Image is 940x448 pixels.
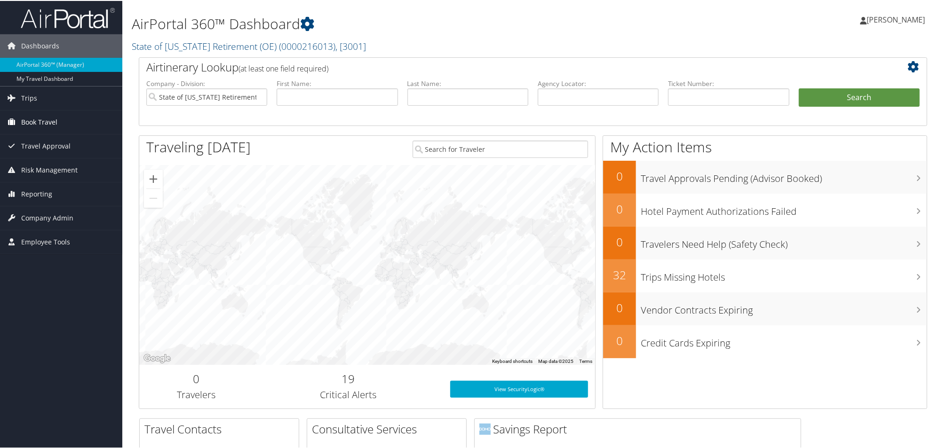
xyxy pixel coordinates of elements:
h3: Hotel Payment Authorizations Failed [641,199,927,217]
h2: Consultative Services [312,420,466,436]
a: 0Travelers Need Help (Safety Check) [603,226,927,259]
label: Last Name: [407,78,528,87]
a: State of [US_STATE] Retirement (OE) [132,39,366,52]
span: Map data ©2025 [538,358,574,363]
h2: 32 [603,266,636,282]
span: Reporting [21,181,52,205]
span: ( 0000216013 ) [279,39,335,52]
h2: Airtinerary Lookup [146,58,854,74]
h2: 19 [260,370,436,386]
a: [PERSON_NAME] [860,5,934,33]
input: Search for Traveler [413,140,589,157]
h2: Travel Contacts [144,420,299,436]
span: [PERSON_NAME] [867,14,925,24]
span: Company Admin [21,205,73,229]
span: Risk Management [21,157,78,181]
span: (at least one field required) [239,63,328,73]
h3: Travelers [146,387,246,401]
a: 0Travel Approvals Pending (Advisor Booked) [603,160,927,193]
h2: 0 [603,167,636,183]
h3: Credit Cards Expiring [641,331,927,349]
a: 0Vendor Contracts Expiring [603,291,927,324]
span: Travel Approval [21,134,71,157]
h1: Traveling [DATE] [146,136,251,156]
button: Search [799,87,920,106]
h2: 0 [146,370,246,386]
h2: 0 [603,233,636,249]
h1: AirPortal 360™ Dashboard [132,13,667,33]
a: 32Trips Missing Hotels [603,259,927,291]
label: Company - Division: [146,78,267,87]
a: View SecurityLogic® [450,380,588,397]
img: Google [142,352,173,364]
span: Dashboards [21,33,59,57]
span: Trips [21,86,37,109]
h3: Travel Approvals Pending (Advisor Booked) [641,166,927,184]
h2: 0 [603,299,636,315]
h2: Savings Report [479,420,801,436]
h1: My Action Items [603,136,927,156]
a: Terms (opens in new tab) [579,358,592,363]
button: Zoom in [144,169,163,188]
label: Agency Locator: [538,78,659,87]
button: Zoom out [144,188,163,207]
span: Employee Tools [21,229,70,253]
a: 0Hotel Payment Authorizations Failed [603,193,927,226]
span: , [ 3001 ] [335,39,366,52]
h2: 0 [603,332,636,348]
img: airportal-logo.png [21,6,115,28]
h3: Travelers Need Help (Safety Check) [641,232,927,250]
button: Keyboard shortcuts [492,357,533,364]
h3: Vendor Contracts Expiring [641,298,927,316]
span: Book Travel [21,110,57,133]
label: Ticket Number: [668,78,789,87]
img: domo-logo.png [479,423,491,434]
h2: 0 [603,200,636,216]
a: Open this area in Google Maps (opens a new window) [142,352,173,364]
label: First Name: [277,78,398,87]
h3: Critical Alerts [260,387,436,401]
h3: Trips Missing Hotels [641,265,927,283]
a: 0Credit Cards Expiring [603,324,927,357]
